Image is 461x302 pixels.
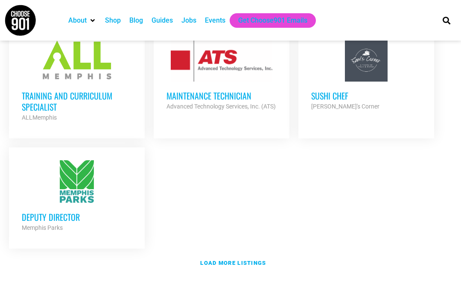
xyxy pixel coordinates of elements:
h3: Deputy Director [22,211,132,223]
a: Training and Curriculum Specialist ALLMemphis [9,26,145,135]
h3: Sushi Chef [311,90,421,101]
a: Blog [129,15,143,26]
div: Search [440,13,454,27]
a: Jobs [181,15,196,26]
strong: ALLMemphis [22,114,57,121]
a: Shop [105,15,121,26]
nav: Main nav [64,13,430,28]
a: Deputy Director Memphis Parks [9,147,145,246]
strong: Advanced Technology Services, Inc. (ATS) [166,103,276,110]
div: About [64,13,101,28]
a: Guides [152,15,173,26]
strong: [PERSON_NAME]'s Corner [311,103,379,110]
h3: Maintenance Technician [166,90,277,101]
a: About [68,15,87,26]
a: Events [205,15,225,26]
h3: Training and Curriculum Specialist [22,90,132,112]
a: Maintenance Technician Advanced Technology Services, Inc. (ATS) [154,26,289,124]
a: Get Choose901 Emails [238,15,307,26]
a: Load more listings [4,253,457,273]
strong: Load more listings [200,260,266,266]
strong: Memphis Parks [22,224,63,231]
a: Sushi Chef [PERSON_NAME]'s Corner [298,26,434,124]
